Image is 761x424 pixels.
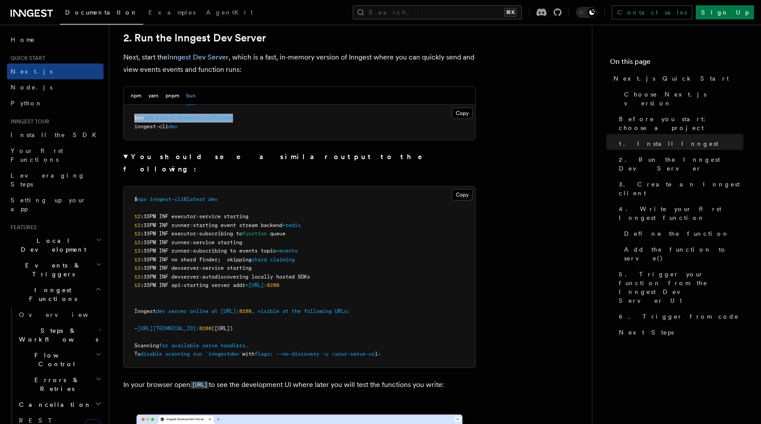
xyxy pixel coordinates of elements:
[615,309,743,324] a: 6. Trigger from code
[11,172,85,188] span: Leveraging Steps
[11,197,86,212] span: Setting up your app
[7,63,103,79] a: Next.js
[375,351,378,357] span: l
[206,9,253,16] span: AgentKit
[140,231,196,237] span: :33PM INF executor
[208,196,218,202] span: dev
[148,9,196,16] span: Examples
[140,213,196,219] span: :33PM INF executor
[610,56,743,71] h4: On this page
[619,155,743,173] span: 2. Run the Inngest Dev Server
[123,151,476,175] summary: You should see a similar output to the following:
[624,229,729,238] span: Define the function
[134,123,168,130] span: inngest-cli
[696,5,754,19] a: Sign Up
[221,308,239,314] span: [URL]:
[134,265,140,271] span: 12
[619,312,739,321] span: 6. Trigger from code
[242,351,255,357] span: with
[193,351,202,357] span: run
[11,68,52,75] span: Next.js
[199,213,248,219] span: service starting
[123,51,476,76] p: Next, start the , which is a fast, in-memory version of Inngest where you can quickly send and vi...
[156,115,174,121] span: global
[123,152,435,173] strong: You should see a similar output to the following:
[221,342,248,349] span: handlers.
[134,308,156,314] span: Inngest
[239,308,251,314] span: 8288
[11,35,35,44] span: Home
[322,351,329,357] span: -u
[199,231,242,237] span: subscribing to
[615,266,743,309] a: 5. Trigger your function from the Inngest Dev Server UI
[332,351,335,357] span: <
[335,351,375,357] span: your-serve-ur
[7,224,37,231] span: Features
[134,213,140,219] span: 12
[576,7,597,18] button: Toggle dark mode
[7,282,103,307] button: Inngest Functions
[612,5,692,19] a: Contact sales
[621,242,743,266] a: Add the function to serve()
[624,90,743,108] span: Choose Next.js version
[15,351,96,368] span: Flow Control
[452,108,473,119] button: Copy
[11,100,43,107] span: Python
[615,152,743,176] a: 2. Run the Inngest Dev Server
[378,351,381,357] span: >
[123,32,266,44] a: 2. Run the Inngest Dev Server
[270,257,295,263] span: claiming
[205,351,230,357] span: `inngest
[619,115,743,132] span: Before you start: choose a project
[140,222,190,228] span: :33PM INF runner
[140,257,251,263] span: :33PM INF no shard finder; skipping
[184,282,245,288] span: starting server addr
[190,248,193,254] span: >
[148,87,159,105] button: yarn
[190,239,193,245] span: >
[193,222,282,228] span: starting event stream backend
[15,307,103,323] a: Overview
[171,342,199,349] span: available
[196,213,199,219] span: >
[619,270,743,305] span: 5. Trigger your function from the Inngest Dev Server UI
[270,231,285,237] span: queue
[7,192,103,217] a: Setting up your app
[186,87,196,105] button: bun
[168,308,187,314] span: server
[258,308,279,314] span: visible
[168,123,177,130] span: dev
[7,55,45,62] span: Quick start
[619,139,718,148] span: 1. Install Inngest
[150,196,205,202] span: inngest-cli@latest
[624,245,743,263] span: Add the function to serve()
[190,222,193,228] span: >
[7,143,103,167] a: Your first Functions
[140,282,181,288] span: :33PM INF api
[7,127,103,143] a: Install the SDK
[134,325,137,331] span: -
[15,372,103,397] button: Errors & Retries
[134,248,140,254] span: 12
[202,265,251,271] span: service starting
[251,308,255,314] span: ,
[193,239,242,245] span: service starting
[190,380,209,389] a: [URL]
[7,257,103,282] button: Events & Triggers
[134,257,140,263] span: 12
[11,131,102,138] span: Install the SDK
[7,261,96,279] span: Events & Triggers
[15,376,96,393] span: Errors & Retries
[15,323,103,347] button: Steps & Workflows
[255,351,273,357] span: flags:
[7,79,103,95] a: Node.js
[242,231,267,237] span: function
[7,32,103,48] a: Home
[7,95,103,111] a: Python
[615,111,743,136] a: Before you start: choose a project
[504,8,517,17] kbd: ⌘K
[15,326,98,344] span: Steps & Workflows
[248,282,267,288] span: [URL]:
[60,3,143,25] a: Documentation
[15,347,103,372] button: Flow Control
